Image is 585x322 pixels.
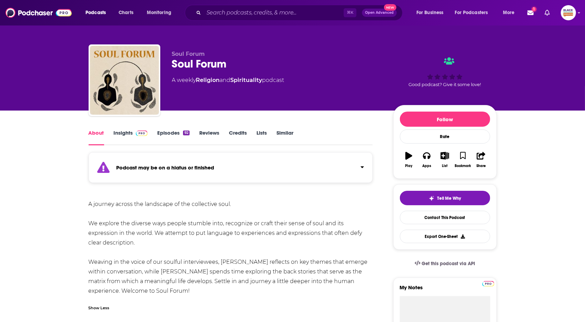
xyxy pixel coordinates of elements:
[147,8,171,18] span: Monitoring
[199,129,219,145] a: Reviews
[384,4,396,11] span: New
[472,147,490,172] button: Share
[455,164,471,168] div: Bookmark
[400,230,490,243] button: Export One-Sheet
[405,164,412,168] div: Play
[561,5,576,20] span: Logged in as blackpodcastingawards
[172,76,284,84] div: A weekly podcast
[400,211,490,224] a: Contact This Podcast
[400,147,418,172] button: Play
[393,51,497,93] div: Good podcast? Give it some love!
[117,164,214,171] strong: Podcast may be on a hiatus or finished
[482,281,494,287] img: Podchaser Pro
[498,7,523,18] button: open menu
[400,112,490,127] button: Follow
[409,82,481,87] span: Good podcast? Give it some love!
[525,7,536,19] a: Show notifications dropdown
[196,77,220,83] a: Religion
[119,8,133,18] span: Charts
[220,77,231,83] span: and
[400,284,490,296] label: My Notes
[482,280,494,287] a: Pro website
[429,196,434,201] img: tell me why sparkle
[422,261,475,267] span: Get this podcast via API
[451,7,498,18] button: open menu
[89,199,373,296] div: A journey across the landscape of the collective soul. We explore the diverse ways people stumble...
[400,129,490,144] div: Rate
[231,77,262,83] a: Spirituality
[503,8,515,18] span: More
[542,7,553,19] a: Show notifications dropdown
[142,7,180,18] button: open menu
[157,129,189,145] a: Episodes92
[532,7,536,11] span: 1
[422,164,431,168] div: Apps
[90,46,159,115] img: Soul Forum
[442,164,448,168] div: List
[344,8,356,17] span: ⌘ K
[6,6,72,19] img: Podchaser - Follow, Share and Rate Podcasts
[412,7,452,18] button: open menu
[561,5,576,20] img: User Profile
[418,147,436,172] button: Apps
[276,129,293,145] a: Similar
[365,11,394,14] span: Open Advanced
[454,147,472,172] button: Bookmark
[229,129,247,145] a: Credits
[89,156,373,183] section: Click to expand status details
[455,8,488,18] span: For Podcasters
[561,5,576,20] button: Show profile menu
[183,131,189,135] div: 92
[136,131,148,136] img: Podchaser Pro
[476,164,486,168] div: Share
[204,7,344,18] input: Search podcasts, credits, & more...
[400,191,490,205] button: tell me why sparkleTell Me Why
[362,9,397,17] button: Open AdvancedNew
[191,5,409,21] div: Search podcasts, credits, & more...
[437,196,461,201] span: Tell Me Why
[172,51,205,57] span: Soul Forum
[416,8,444,18] span: For Business
[409,255,481,272] a: Get this podcast via API
[256,129,267,145] a: Lists
[81,7,115,18] button: open menu
[85,8,106,18] span: Podcasts
[436,147,454,172] button: List
[114,7,138,18] a: Charts
[114,129,148,145] a: InsightsPodchaser Pro
[89,129,104,145] a: About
